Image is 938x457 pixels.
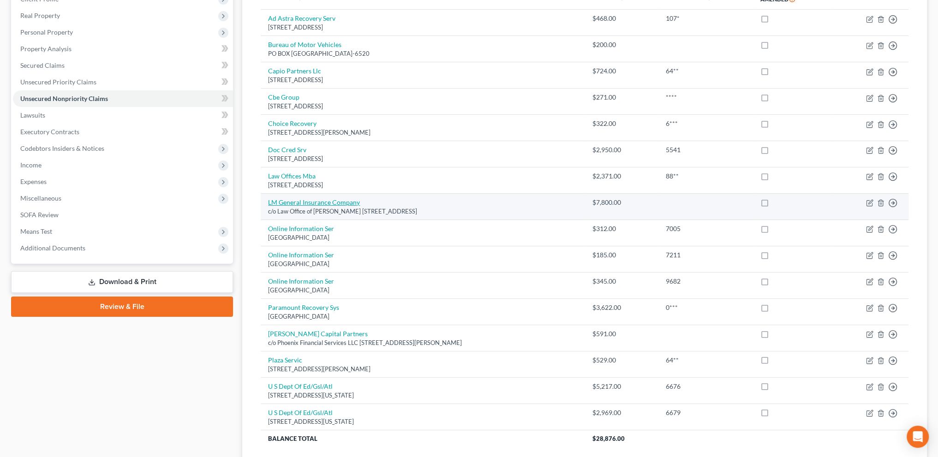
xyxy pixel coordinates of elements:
[592,40,651,49] div: $200.00
[592,93,651,102] div: $271.00
[20,211,59,219] span: SOFA Review
[268,391,578,400] div: [STREET_ADDRESS][US_STATE]
[261,430,585,446] th: Balance Total
[592,224,651,233] div: $312.00
[592,435,625,442] span: $28,876.00
[20,78,96,86] span: Unsecured Priority Claims
[268,14,335,22] a: Ad Astra Recovery Serv
[13,107,233,124] a: Lawsuits
[268,49,578,58] div: PO BOX [GEOGRAPHIC_DATA]-6520
[268,154,578,163] div: [STREET_ADDRESS]
[20,28,73,36] span: Personal Property
[268,303,339,311] a: Paramount Recovery Sys
[268,207,578,216] div: c/o Law Office of [PERSON_NAME] [STREET_ADDRESS]
[268,119,317,127] a: Choice Recovery
[665,382,745,391] div: 6676
[907,426,929,448] div: Open Intercom Messenger
[268,260,578,268] div: [GEOGRAPHIC_DATA]
[592,198,651,207] div: $7,800.00
[13,90,233,107] a: Unsecured Nonpriority Claims
[268,356,302,364] a: Plaza Servic
[20,244,85,252] span: Additional Documents
[592,356,651,365] div: $529.00
[268,181,578,190] div: [STREET_ADDRESS]
[268,41,341,48] a: Bureau of Motor Vehicles
[20,12,60,19] span: Real Property
[13,41,233,57] a: Property Analysis
[20,111,45,119] span: Lawsuits
[592,382,651,391] div: $5,217.00
[665,408,745,417] div: 6679
[665,145,745,154] div: 5541
[268,312,578,321] div: [GEOGRAPHIC_DATA]
[20,178,47,185] span: Expenses
[268,172,316,180] a: Law Offices Mba
[268,286,578,295] div: [GEOGRAPHIC_DATA]
[268,382,333,390] a: U S Dept Of Ed/Gsl/Atl
[268,76,578,84] div: [STREET_ADDRESS]
[268,251,334,259] a: Online Information Ser
[268,225,334,232] a: Online Information Ser
[592,172,651,181] div: $2,371.00
[268,67,321,75] a: Capio Partners Llc
[268,23,578,32] div: [STREET_ADDRESS]
[20,161,42,169] span: Income
[268,409,333,416] a: U S Dept Of Ed/Gsl/Atl
[11,297,233,317] a: Review & File
[13,124,233,140] a: Executory Contracts
[11,271,233,293] a: Download & Print
[268,128,578,137] div: [STREET_ADDRESS][PERSON_NAME]
[592,408,651,417] div: $2,969.00
[20,144,104,152] span: Codebtors Insiders & Notices
[268,102,578,111] div: [STREET_ADDRESS]
[13,207,233,223] a: SOFA Review
[268,198,360,206] a: LM General Insurance Company
[592,145,651,154] div: $2,950.00
[20,95,108,102] span: Unsecured Nonpriority Claims
[592,277,651,286] div: $345.00
[592,303,651,312] div: $3,622.00
[20,227,52,235] span: Means Test
[268,93,299,101] a: Cbe Group
[665,224,745,233] div: 7005
[268,338,578,347] div: c/o Phoenix Financial Services LLC [STREET_ADDRESS][PERSON_NAME]
[20,194,61,202] span: Miscellaneous
[20,61,65,69] span: Secured Claims
[268,330,368,338] a: [PERSON_NAME] Capital Partners
[592,250,651,260] div: $185.00
[665,250,745,260] div: 7211
[20,45,72,53] span: Property Analysis
[268,365,578,374] div: [STREET_ADDRESS][PERSON_NAME]
[665,277,745,286] div: 9682
[592,329,651,338] div: $591.00
[268,277,334,285] a: Online Information Ser
[268,146,306,154] a: Doc Cred Srv
[20,128,79,136] span: Executory Contracts
[592,66,651,76] div: $724.00
[592,14,651,23] div: $468.00
[268,233,578,242] div: [GEOGRAPHIC_DATA]
[13,57,233,74] a: Secured Claims
[268,417,578,426] div: [STREET_ADDRESS][US_STATE]
[592,119,651,128] div: $322.00
[13,74,233,90] a: Unsecured Priority Claims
